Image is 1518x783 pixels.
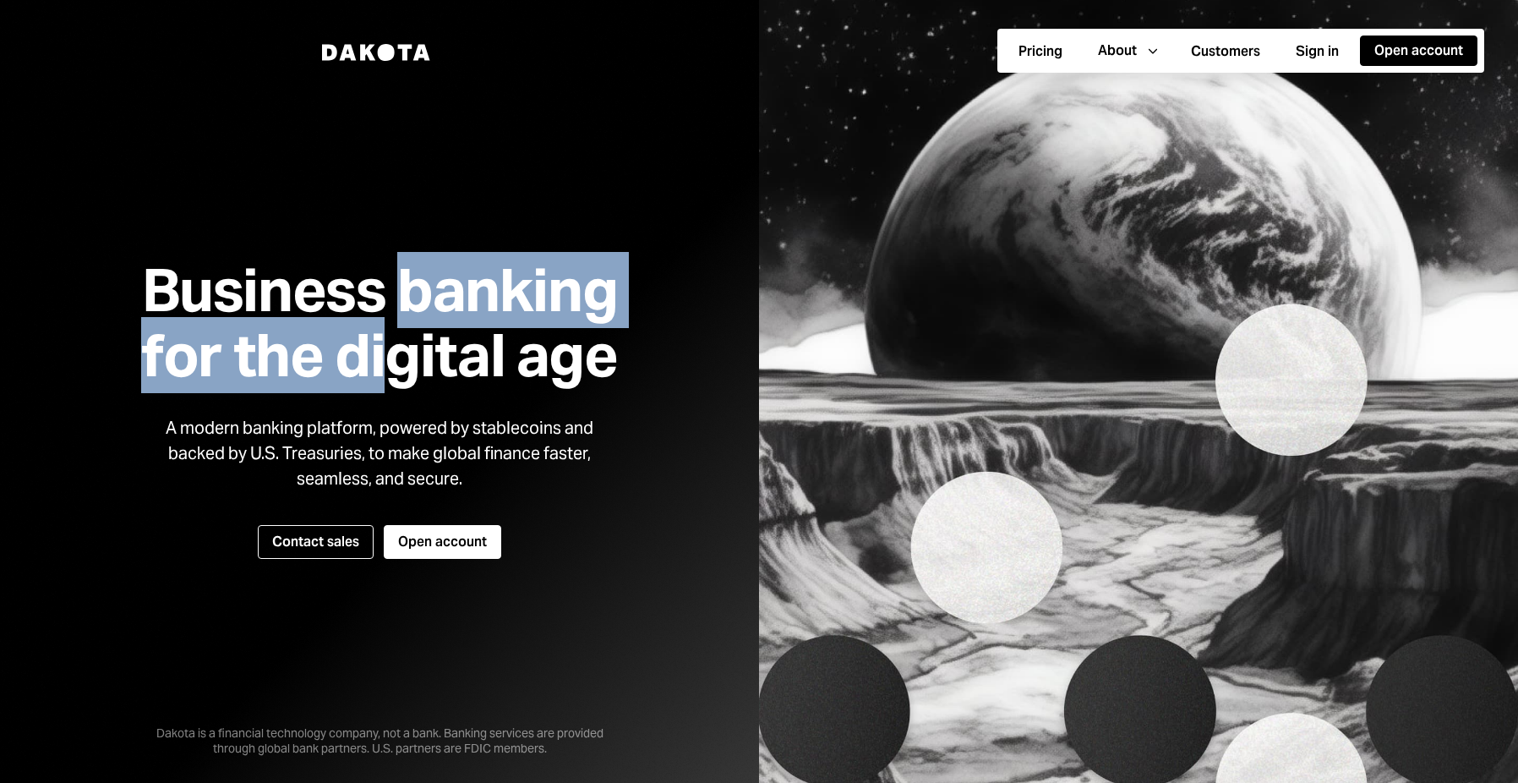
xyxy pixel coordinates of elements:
button: Open account [384,525,501,559]
button: Sign in [1281,36,1353,67]
div: About [1098,41,1137,60]
button: Pricing [1004,36,1077,67]
button: Customers [1177,36,1275,67]
div: Dakota is a financial technology company, not a bank. Banking services are provided through globa... [126,698,633,756]
a: Sign in [1281,35,1353,68]
a: Pricing [1004,35,1077,68]
h1: Business banking for the digital age [121,258,638,388]
a: Customers [1177,35,1275,68]
button: About [1084,36,1170,66]
button: Open account [1360,36,1477,66]
div: A modern banking platform, powered by stablecoins and backed by U.S. Treasuries, to make global f... [151,415,608,491]
button: Contact sales [258,525,374,559]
